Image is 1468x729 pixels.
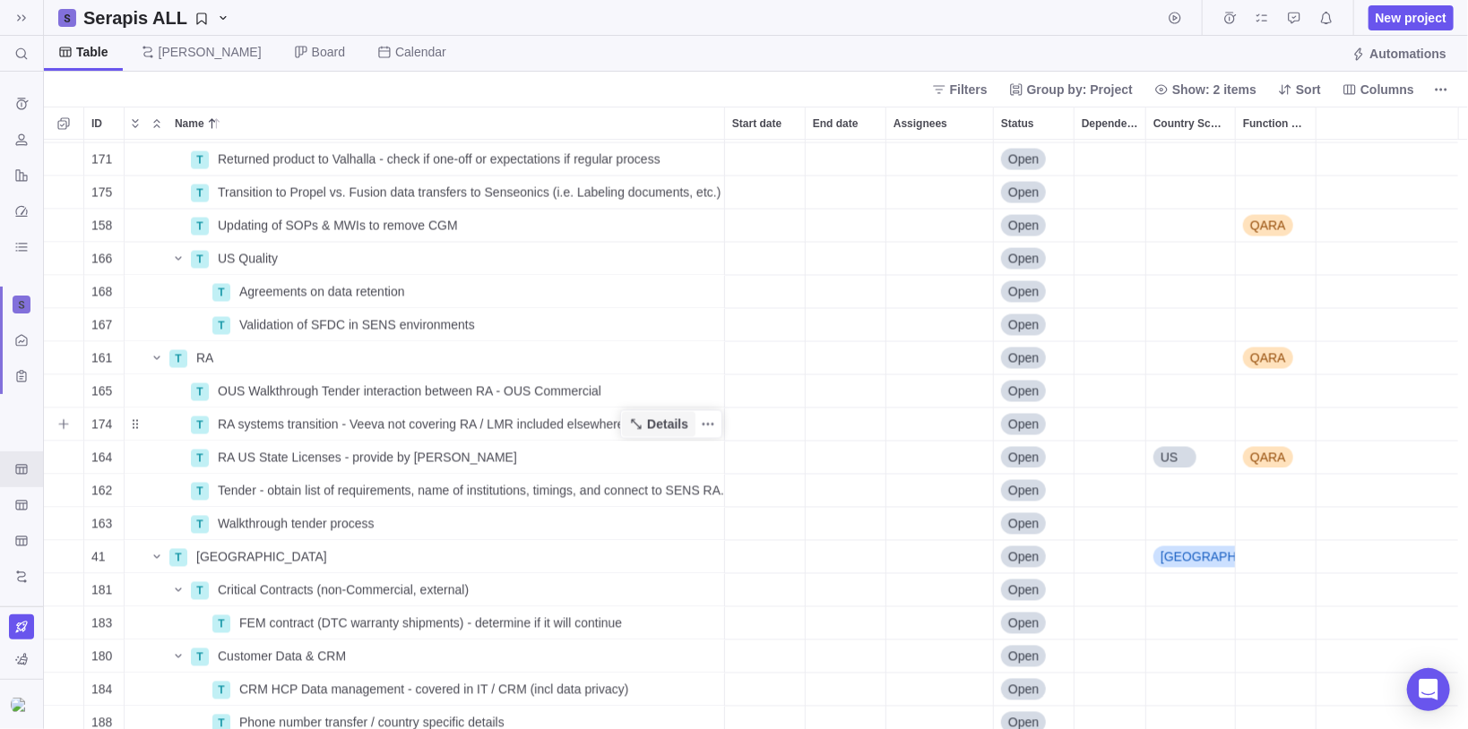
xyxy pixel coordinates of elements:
span: 161 [91,349,112,367]
span: Transition to Propel vs. Fusion data transfers to Senseonics (i.e. Labeling documents, etc.) [218,184,721,202]
span: Open [1008,184,1039,202]
div: Status [994,475,1075,508]
div: Start date [725,276,806,309]
span: Filters [925,77,995,102]
div: 174 [84,408,124,441]
div: Country Scope [1146,342,1236,375]
div: T [191,151,209,169]
div: T [212,284,230,302]
div: T [191,648,209,666]
div: Start date [725,673,806,707]
div: T [169,549,187,567]
span: 158 [91,217,112,235]
span: Approval requests [1282,5,1307,30]
div: End date [806,541,886,574]
span: Open [1008,316,1039,334]
span: End date [813,115,859,133]
div: Function Scope [1236,176,1317,210]
span: Start timer [1162,5,1187,30]
div: Assignees [886,143,994,176]
div: T [191,184,209,202]
div: Country Scope [1146,143,1236,176]
div: Start date [725,574,806,607]
div: End date [806,176,886,210]
span: Agreements on data retention [239,283,404,301]
span: Serapis ALL [76,5,237,30]
div: Dependency [1075,508,1146,541]
div: End date [806,276,886,309]
div: Assignees [886,243,994,276]
span: Start date [732,115,781,133]
div: ID [84,640,125,673]
div: US Quality [211,243,724,275]
div: Country Scope [1146,508,1236,541]
span: Show: 2 items [1147,77,1264,102]
div: Dependency [1075,176,1146,210]
span: Group by: Project [1002,77,1140,102]
div: Assignees [886,475,994,508]
div: ID [84,309,125,342]
div: 175 [84,176,124,209]
div: End date [806,640,886,673]
div: Function Scope [1236,607,1317,640]
span: Sort [1271,77,1328,102]
div: Country Scope [1146,673,1236,707]
div: Status [994,107,1074,139]
div: Open [994,210,1074,242]
span: Validation of SFDC in SENS environments [239,316,475,334]
div: Status [994,508,1075,541]
div: Dependency [1075,607,1146,640]
span: Returned product to Valhalla - check if one-off or expectations if regular process [218,150,661,168]
div: Status [994,176,1075,210]
div: 166 [84,243,124,275]
div: Status [994,408,1075,442]
div: Open Intercom Messenger [1407,668,1450,711]
div: T [212,682,230,699]
div: End date [806,210,886,243]
h2: Serapis ALL [83,5,187,30]
span: My assignments [1249,5,1274,30]
span: 166 [91,250,112,268]
div: Assignees [886,673,994,707]
div: 165 [84,375,124,407]
span: Open [1008,283,1039,301]
a: Approval requests [1282,13,1307,28]
div: Function Scope [1236,243,1317,276]
span: Columns [1335,77,1421,102]
div: Name [125,375,725,408]
div: Dependency [1075,673,1146,707]
div: Assignees [886,442,994,475]
div: Name [125,342,725,375]
div: Name [125,673,725,707]
span: 168 [91,283,112,301]
div: Dependency [1075,342,1146,375]
div: Status [994,342,1075,375]
div: Assignees [886,607,994,640]
div: Open [994,375,1074,407]
div: Status [994,375,1075,408]
div: Function Scope [1236,107,1316,139]
div: Function Scope [1236,673,1317,707]
div: Name [125,243,725,276]
span: Open [1008,349,1039,367]
span: 171 [91,150,112,168]
div: Open [994,243,1074,275]
div: ID [84,574,125,607]
div: Dependency [1075,574,1146,607]
span: QARA [1250,349,1286,367]
div: Name [125,607,725,640]
div: Name [125,640,725,673]
div: RA [189,342,724,374]
div: Name [125,276,725,309]
span: Updating of SOPs & MWIs to remove CGM [218,217,458,235]
div: Open [994,276,1074,308]
div: Country Scope [1146,210,1236,243]
div: Start date [725,375,806,408]
div: Name [125,176,725,210]
div: Status [994,309,1075,342]
span: Function Scope [1243,115,1308,133]
div: Start date [725,607,806,640]
div: T [191,516,209,534]
div: Start date [725,508,806,541]
div: ID [84,442,125,475]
